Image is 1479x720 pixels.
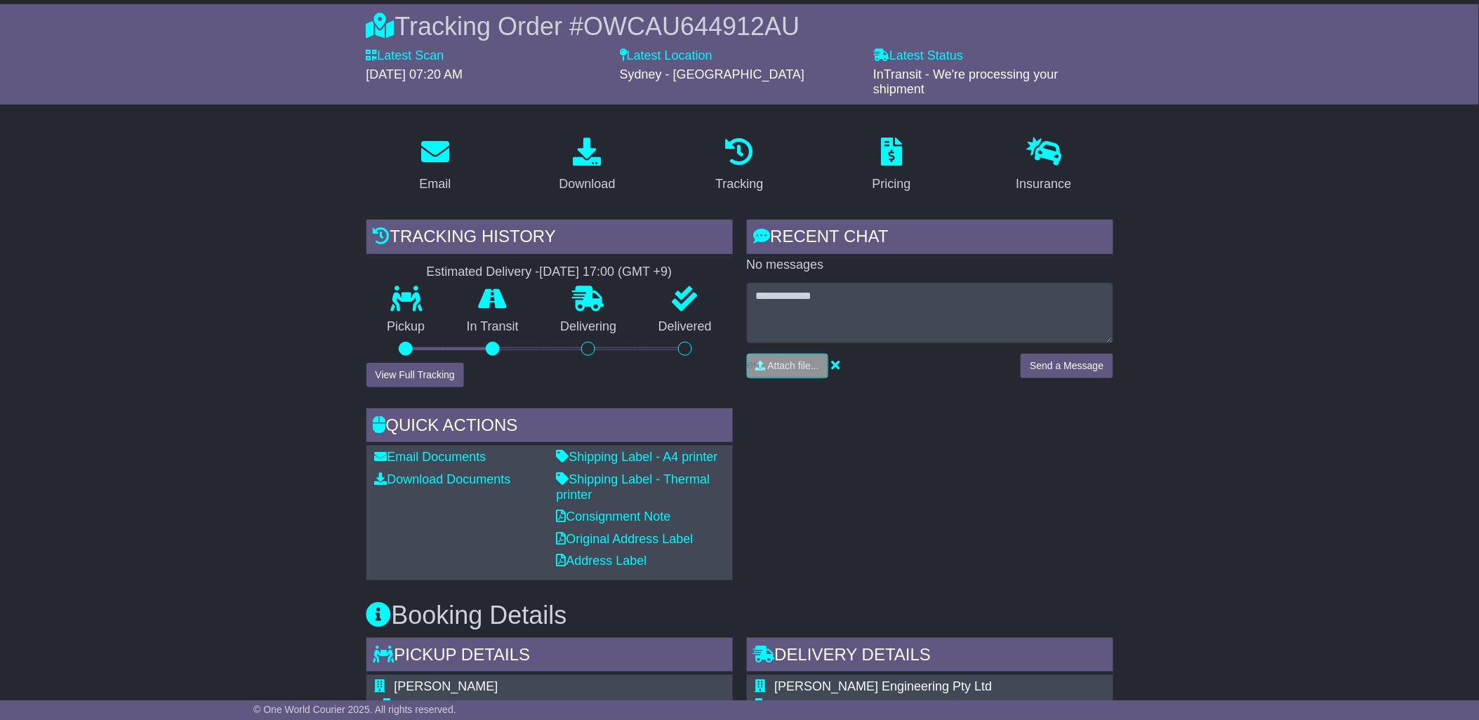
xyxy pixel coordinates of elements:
[1021,354,1113,378] button: Send a Message
[557,554,647,568] a: Address Label
[620,67,804,81] span: Sydney - [GEOGRAPHIC_DATA]
[540,319,638,335] p: Delivering
[550,133,625,199] a: Download
[557,509,671,524] a: Consignment Note
[366,638,733,676] div: Pickup Details
[410,133,460,199] a: Email
[446,319,540,335] p: In Transit
[557,450,718,464] a: Shipping Label - A4 printer
[394,698,462,712] span: Commercial
[583,12,800,41] span: OWCAU644912AU
[375,472,511,486] a: Download Documents
[557,532,694,546] a: Original Address Label
[394,679,498,693] span: [PERSON_NAME]
[706,133,772,199] a: Tracking
[715,175,763,194] div: Tracking
[394,698,656,714] div: Pickup
[747,258,1113,273] p: No messages
[366,265,733,280] div: Estimated Delivery -
[253,704,456,715] span: © One World Courier 2025. All rights reserved.
[1007,133,1081,199] a: Insurance
[863,133,920,199] a: Pricing
[775,698,842,712] span: Commercial
[873,48,963,64] label: Latest Status
[775,698,1105,714] div: Delivery
[637,319,733,335] p: Delivered
[366,48,444,64] label: Latest Scan
[419,175,451,194] div: Email
[620,48,712,64] label: Latest Location
[747,220,1113,258] div: RECENT CHAT
[366,11,1113,41] div: Tracking Order #
[873,175,911,194] div: Pricing
[559,175,616,194] div: Download
[375,450,486,464] a: Email Documents
[366,408,733,446] div: Quick Actions
[1016,175,1072,194] div: Insurance
[366,363,464,387] button: View Full Tracking
[873,67,1059,97] span: InTransit - We're processing your shipment
[366,220,733,258] div: Tracking history
[747,638,1113,676] div: Delivery Details
[540,265,672,280] div: [DATE] 17:00 (GMT +9)
[366,67,463,81] span: [DATE] 07:20 AM
[366,319,446,335] p: Pickup
[366,601,1113,629] h3: Booking Details
[775,679,993,693] span: [PERSON_NAME] Engineering Pty Ltd
[557,472,710,502] a: Shipping Label - Thermal printer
